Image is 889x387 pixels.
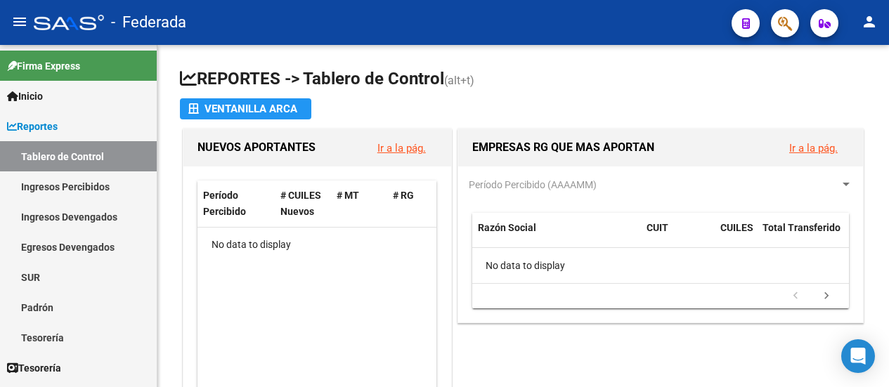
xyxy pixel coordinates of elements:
[763,222,841,233] span: Total Transferido
[782,289,809,304] a: go to previous page
[377,142,426,155] a: Ir a la pág.
[478,222,536,233] span: Razón Social
[275,181,331,227] datatable-header-cell: # CUILES Nuevos
[111,7,186,38] span: - Federada
[472,213,641,259] datatable-header-cell: Razón Social
[7,360,61,376] span: Tesorería
[197,228,441,263] div: No data to display
[472,248,855,283] div: No data to display
[180,98,311,119] button: Ventanilla ARCA
[11,13,28,30] mat-icon: menu
[337,190,359,201] span: # MT
[789,142,838,155] a: Ir a la pág.
[841,339,875,373] div: Open Intercom Messenger
[778,135,849,161] button: Ir a la pág.
[444,74,474,87] span: (alt+t)
[387,181,443,227] datatable-header-cell: # RG
[393,190,414,201] span: # RG
[188,98,303,119] div: Ventanilla ARCA
[280,190,321,217] span: # CUILES Nuevos
[203,190,246,217] span: Período Percibido
[366,135,437,161] button: Ir a la pág.
[7,88,43,104] span: Inicio
[7,119,58,134] span: Reportes
[720,222,753,233] span: CUILES
[861,13,878,30] mat-icon: person
[715,213,757,259] datatable-header-cell: CUILES
[180,67,867,92] h1: REPORTES -> Tablero de Control
[757,213,855,259] datatable-header-cell: Total Transferido
[197,140,316,154] span: NUEVOS APORTANTES
[469,179,597,190] span: Período Percibido (AAAAMM)
[197,181,275,227] datatable-header-cell: Período Percibido
[7,58,80,74] span: Firma Express
[472,140,654,154] span: EMPRESAS RG QUE MAS APORTAN
[641,213,715,259] datatable-header-cell: CUIT
[647,222,668,233] span: CUIT
[813,289,840,304] a: go to next page
[331,181,387,227] datatable-header-cell: # MT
